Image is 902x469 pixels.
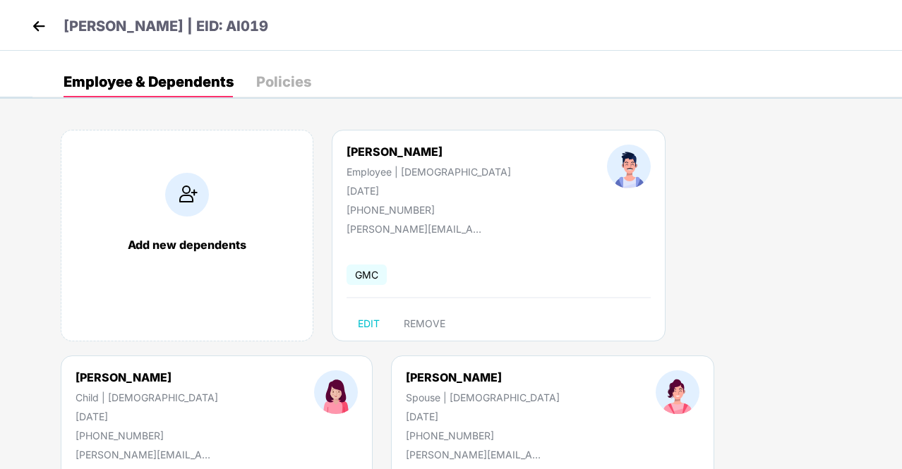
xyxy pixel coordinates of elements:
p: [PERSON_NAME] | EID: AI019 [64,16,268,37]
div: Add new dependents [76,238,299,252]
span: EDIT [358,318,380,329]
div: [PERSON_NAME][EMAIL_ADDRESS][PERSON_NAME][DOMAIN_NAME] [347,223,488,235]
img: addIcon [165,173,209,217]
div: [DATE] [406,410,560,422]
div: Spouse | [DEMOGRAPHIC_DATA] [406,391,560,403]
div: [PERSON_NAME][EMAIL_ADDRESS][PERSON_NAME][DOMAIN_NAME] [76,449,217,461]
button: REMOVE [392,312,457,335]
div: [DATE] [76,410,218,422]
div: [PERSON_NAME] [76,370,218,384]
div: [PHONE_NUMBER] [76,430,218,441]
img: profileImage [314,370,358,414]
div: [DATE] [347,185,511,197]
div: [PHONE_NUMBER] [347,204,511,216]
img: profileImage [656,370,699,414]
div: [PHONE_NUMBER] [406,430,560,441]
div: Employee & Dependents [64,75,234,89]
div: Policies [256,75,311,89]
span: GMC [347,264,387,285]
div: Child | [DEMOGRAPHIC_DATA] [76,391,218,403]
div: [PERSON_NAME][EMAIL_ADDRESS][PERSON_NAME][DOMAIN_NAME] [406,449,547,461]
span: REMOVE [404,318,445,329]
div: Employee | [DEMOGRAPHIC_DATA] [347,166,511,178]
div: [PERSON_NAME] [406,370,560,384]
img: profileImage [607,145,651,188]
button: EDIT [347,312,391,335]
div: [PERSON_NAME] [347,145,511,159]
img: back [28,16,49,37]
